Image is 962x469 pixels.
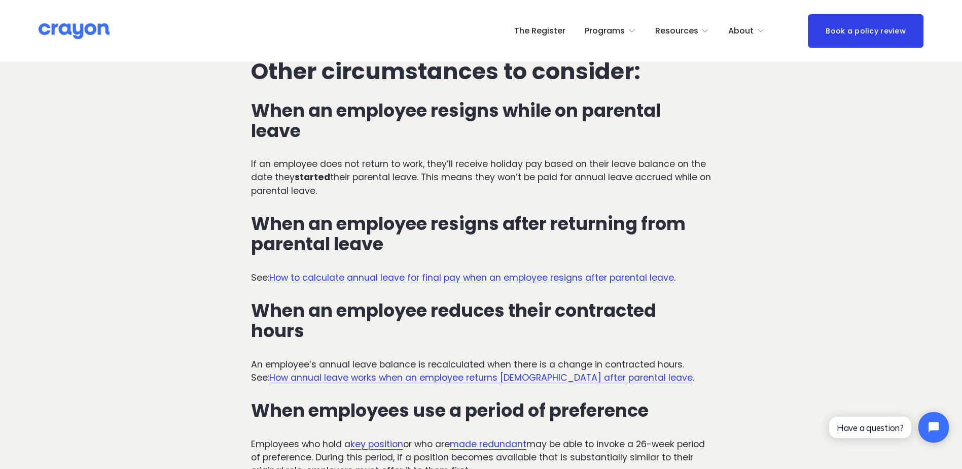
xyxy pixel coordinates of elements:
[251,300,711,341] h3: When an employee reduces their contracted hours
[251,59,711,84] h2: Other circumstances to consider:
[655,23,709,39] a: folder dropdown
[251,358,711,385] p: An employee’s annual leave balance is recalculated when there is a change in contracted hours. Se...
[728,23,765,39] a: folder dropdown
[728,24,754,39] span: About
[655,24,698,39] span: Resources
[269,272,674,284] a: How to calculate annual leave for final pay when an employee resigns after parental leave
[251,271,711,284] p: See: .
[269,372,693,384] a: How annual leave works when an employee returns [DEMOGRAPHIC_DATA] after parental leave
[808,14,923,47] a: Book a policy review
[514,23,565,39] a: The Register
[821,404,957,451] iframe: Tidio Chat
[585,24,625,39] span: Programs
[295,171,330,183] strong: started
[251,214,711,254] h3: When an employee resigns after returning from parental leave
[251,157,711,197] p: If an employee does not return to work, they’ll receive holiday pay based on their leave balance ...
[450,438,526,450] a: made redundant
[251,400,711,421] h3: When employees use a period of preference
[350,438,403,450] a: key position
[39,22,110,40] img: Crayon
[585,23,636,39] a: folder dropdown
[251,100,711,141] h3: When an employee resigns while on parental leave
